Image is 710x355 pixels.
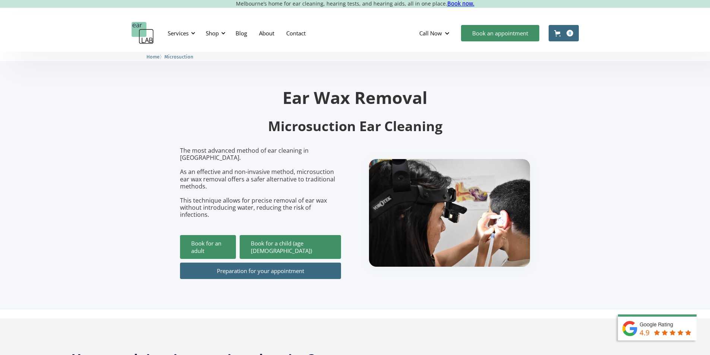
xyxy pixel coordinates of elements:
[419,29,442,37] div: Call Now
[168,29,189,37] div: Services
[180,235,236,259] a: Book for an adult
[230,22,253,44] a: Blog
[253,22,280,44] a: About
[164,53,193,60] a: Microsuction
[180,89,530,106] h1: Ear Wax Removal
[180,263,341,279] a: Preparation for your appointment
[567,30,573,37] div: 0
[369,159,530,267] img: boy getting ear checked.
[461,25,539,41] a: Book an appointment
[413,22,457,44] div: Call Now
[146,54,160,60] span: Home
[180,147,341,219] p: The most advanced method of ear cleaning in [GEOGRAPHIC_DATA]. As an effective and non-invasive m...
[206,29,219,37] div: Shop
[163,22,198,44] div: Services
[240,235,341,259] a: Book for a child (age [DEMOGRAPHIC_DATA])
[164,54,193,60] span: Microsuction
[201,22,228,44] div: Shop
[132,22,154,44] a: home
[146,53,164,61] li: 〉
[549,25,579,41] a: Open cart
[146,53,160,60] a: Home
[280,22,312,44] a: Contact
[180,118,530,135] h2: Microsuction Ear Cleaning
